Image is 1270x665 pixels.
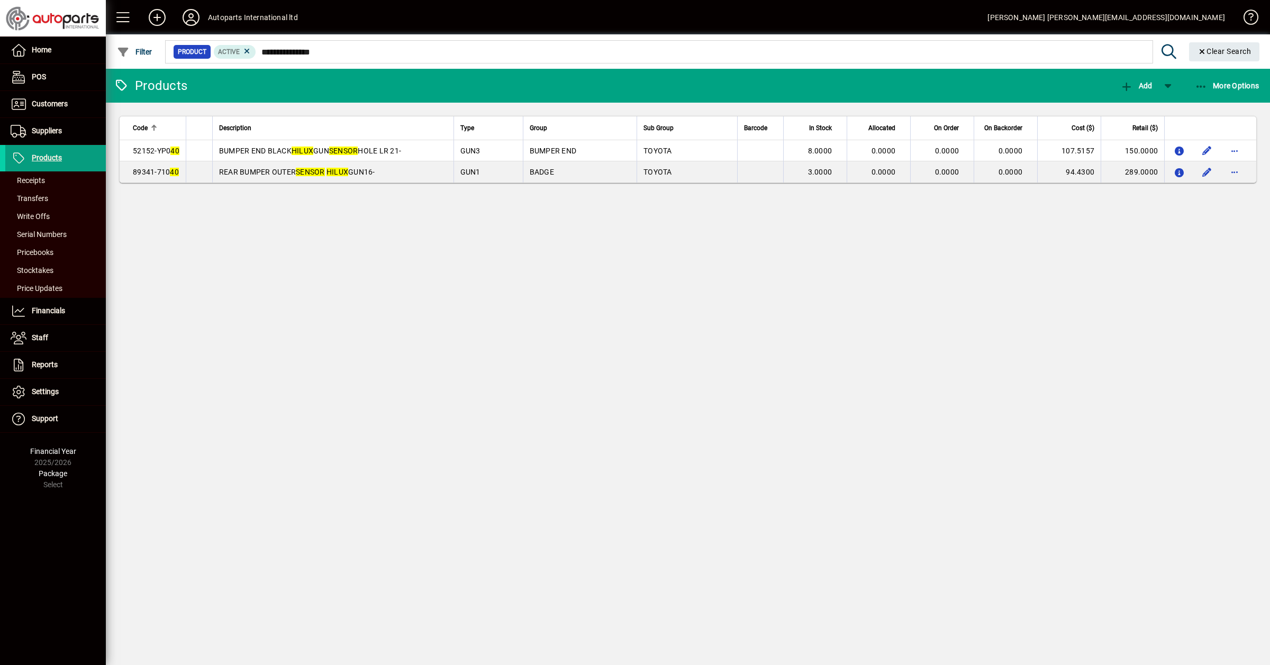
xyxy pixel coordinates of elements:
[5,207,106,225] a: Write Offs
[32,72,46,81] span: POS
[5,279,106,297] a: Price Updates
[11,266,53,275] span: Stocktakes
[11,194,48,203] span: Transfers
[854,122,905,134] div: Allocated
[984,122,1022,134] span: On Backorder
[5,37,106,63] a: Home
[981,122,1032,134] div: On Backorder
[30,447,76,456] span: Financial Year
[218,48,240,56] span: Active
[643,147,672,155] span: TOYOTA
[5,91,106,117] a: Customers
[1118,76,1155,95] button: Add
[219,147,401,155] span: BUMPER END BLACK GUN HOLE LR 21-
[11,248,53,257] span: Pricebooks
[5,225,106,243] a: Serial Numbers
[872,168,896,176] span: 0.0000
[5,118,106,144] a: Suppliers
[5,261,106,279] a: Stocktakes
[530,122,547,134] span: Group
[219,168,375,176] span: REAR BUMPER OUTER GUN16-
[460,147,480,155] span: GUN3
[11,284,62,293] span: Price Updates
[11,212,50,221] span: Write Offs
[1236,2,1257,37] a: Knowledge Base
[530,168,554,176] span: BADGE
[1199,142,1215,159] button: Edit
[744,122,777,134] div: Barcode
[32,126,62,135] span: Suppliers
[643,122,731,134] div: Sub Group
[1037,140,1101,161] td: 107.5157
[32,414,58,423] span: Support
[133,168,179,176] span: 89341-710
[643,122,674,134] span: Sub Group
[935,147,959,155] span: 0.0000
[32,45,51,54] span: Home
[1101,161,1164,183] td: 289.0000
[11,176,45,185] span: Receipts
[329,147,358,155] em: SENSOR
[214,45,256,59] mat-chip: Activation Status: Active
[5,379,106,405] a: Settings
[32,333,48,342] span: Staff
[174,8,208,27] button: Profile
[170,168,179,176] em: 40
[530,147,577,155] span: BUMPER END
[1037,161,1101,183] td: 94.4300
[1101,140,1164,161] td: 150.0000
[872,147,896,155] span: 0.0000
[1192,76,1262,95] button: More Options
[935,168,959,176] span: 0.0000
[5,189,106,207] a: Transfers
[1189,42,1260,61] button: Clear
[790,122,841,134] div: In Stock
[296,168,325,176] em: SENSOR
[808,168,832,176] span: 3.0000
[32,360,58,369] span: Reports
[917,122,968,134] div: On Order
[114,77,187,94] div: Products
[32,387,59,396] span: Settings
[11,230,67,239] span: Serial Numbers
[530,122,631,134] div: Group
[292,147,313,155] em: HILUX
[460,168,480,176] span: GUN1
[32,153,62,162] span: Products
[868,122,895,134] span: Allocated
[987,9,1225,26] div: [PERSON_NAME] [PERSON_NAME][EMAIL_ADDRESS][DOMAIN_NAME]
[178,47,206,57] span: Product
[1120,81,1152,90] span: Add
[133,122,179,134] div: Code
[5,352,106,378] a: Reports
[133,122,148,134] span: Code
[114,42,155,61] button: Filter
[643,168,672,176] span: TOYOTA
[5,406,106,432] a: Support
[1198,47,1251,56] span: Clear Search
[39,469,67,478] span: Package
[934,122,959,134] span: On Order
[808,147,832,155] span: 8.0000
[32,306,65,315] span: Financials
[1195,81,1259,90] span: More Options
[5,171,106,189] a: Receipts
[219,122,447,134] div: Description
[460,122,516,134] div: Type
[809,122,832,134] span: In Stock
[999,168,1023,176] span: 0.0000
[117,48,152,56] span: Filter
[140,8,174,27] button: Add
[208,9,298,26] div: Autoparts International ltd
[1226,142,1243,159] button: More options
[5,325,106,351] a: Staff
[326,168,348,176] em: HILUX
[133,147,179,155] span: 52152-YP0
[1132,122,1158,134] span: Retail ($)
[744,122,767,134] span: Barcode
[1226,163,1243,180] button: More options
[32,99,68,108] span: Customers
[5,243,106,261] a: Pricebooks
[999,147,1023,155] span: 0.0000
[170,147,179,155] em: 40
